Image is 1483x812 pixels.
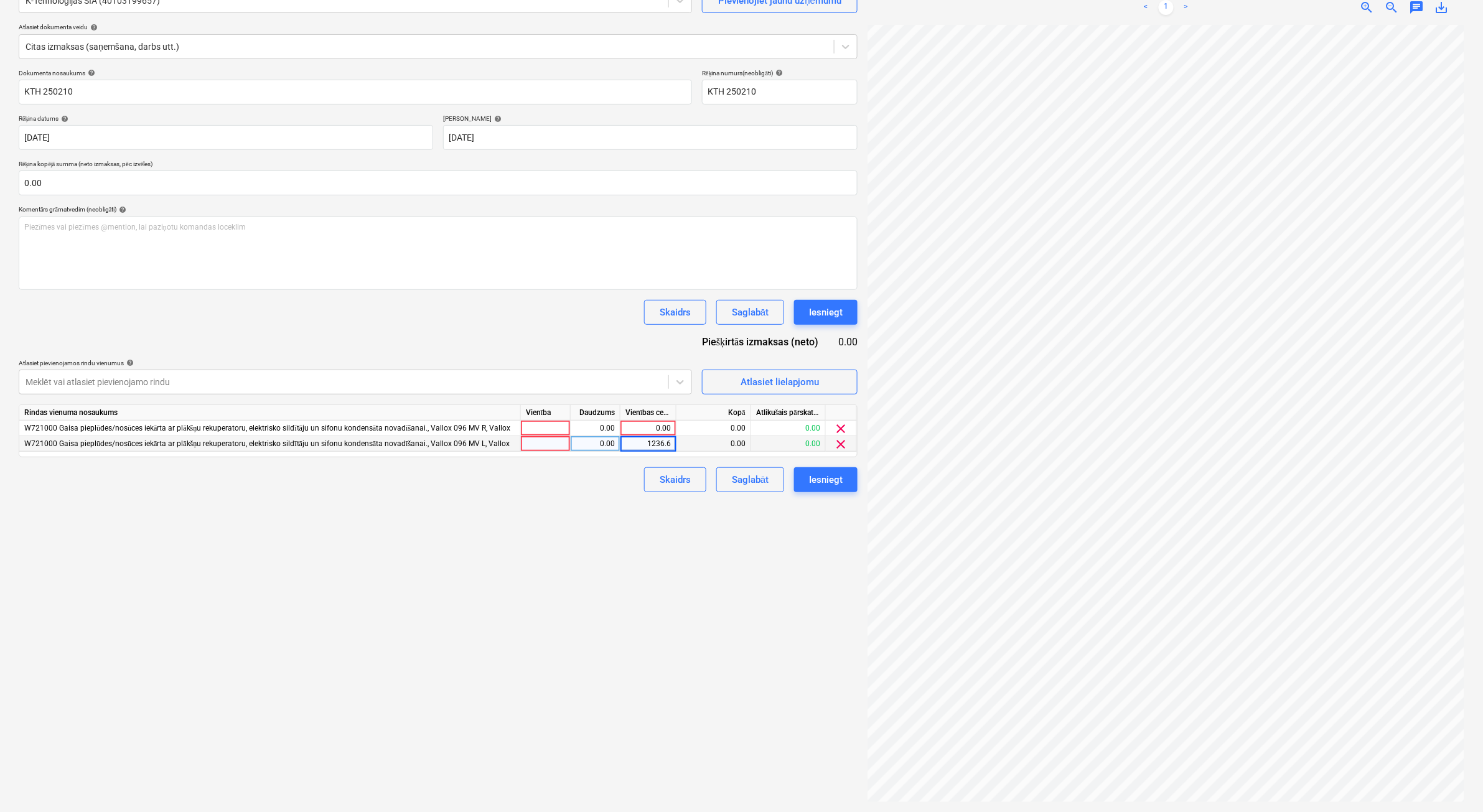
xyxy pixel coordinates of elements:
[58,115,68,123] span: help
[692,335,838,349] div: Piešķirtās izmaksas (neto)
[644,300,706,325] button: Skaidrs
[702,80,858,105] input: Rēķina numurs
[19,125,433,150] input: Rēķina datums nav norādīts
[620,405,676,421] div: Vienības cena
[24,424,510,432] span: W721000 Gaisa pieplūdes/nosūces iekārta ar plākšņu rekuperatoru, elektrisko sildītāju un sifonu k...
[19,80,692,105] input: Dokumenta nosaukums
[716,467,784,492] button: Saglabāt
[443,125,858,150] input: Izpildes datums nav norādīts
[19,23,858,31] div: Atlasiet dokumenta veidu
[732,304,769,320] div: Saglabāt
[702,370,858,394] button: Atlasiet lielapjomu
[834,421,849,436] span: clear
[676,405,751,421] div: Kopā
[676,421,751,436] div: 0.00
[751,405,826,421] div: Atlikušais pārskatītais budžets
[19,170,858,195] input: Rēķina kopējā summa (neto izmaksas, pēc izvēles)
[702,69,858,77] div: Rēķina numurs (neobligāti)
[809,304,843,320] div: Iesniegt
[521,405,571,421] div: Vienība
[19,359,692,367] div: Atlasiet pievienojamos rindu vienumus
[732,472,769,488] div: Saglabāt
[19,405,521,421] div: Rindas vienuma nosaukums
[809,472,843,488] div: Iesniegt
[660,304,691,320] div: Skaidrs
[834,437,849,452] span: clear
[576,421,615,436] div: 0.00
[24,439,510,448] span: W721000 Gaisa pieplūdes/nosūces iekārta ar plākšņu rekuperatoru, elektrisko sildītāju un sifonu k...
[19,160,858,170] p: Rēķina kopējā summa (neto izmaksas, pēc izvēles)
[716,300,784,325] button: Saglabāt
[838,335,858,349] div: 0.00
[19,69,692,77] div: Dokumenta nosaukums
[676,436,751,452] div: 0.00
[576,436,615,452] div: 0.00
[19,114,433,123] div: Rēķina datums
[751,436,826,452] div: 0.00
[124,359,134,366] span: help
[443,114,858,123] div: [PERSON_NAME]
[660,472,691,488] div: Skaidrs
[19,205,858,213] div: Komentārs grāmatvedim (neobligāti)
[741,374,819,390] div: Atlasiet lielapjomu
[88,24,98,31] span: help
[1421,752,1483,812] iframe: Chat Widget
[571,405,620,421] div: Daudzums
[751,421,826,436] div: 0.00
[794,467,858,492] button: Iesniegt
[625,421,671,436] div: 0.00
[116,206,126,213] span: help
[85,69,95,77] span: help
[794,300,858,325] button: Iesniegt
[492,115,502,123] span: help
[644,467,706,492] button: Skaidrs
[773,69,783,77] span: help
